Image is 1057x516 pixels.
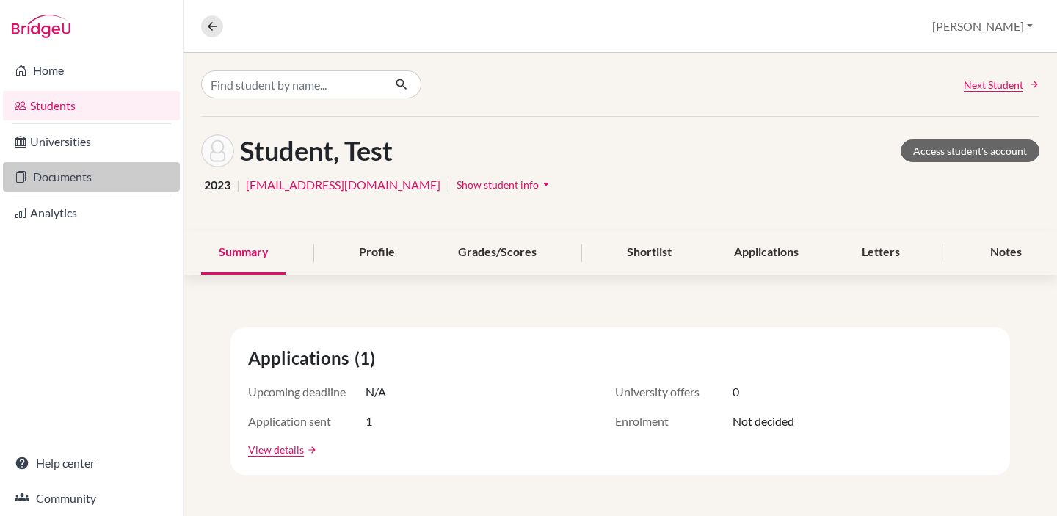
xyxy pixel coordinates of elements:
img: Test Student's avatar [201,134,234,167]
div: Notes [973,231,1039,275]
a: Community [3,484,180,513]
div: Applications [716,231,816,275]
span: | [446,176,450,194]
a: Universities [3,127,180,156]
input: Find student by name... [201,70,383,98]
div: Profile [341,231,413,275]
a: Access student's account [901,139,1039,162]
span: Application sent [248,413,366,430]
button: [PERSON_NAME] [926,12,1039,40]
a: View details [248,442,304,457]
div: Shortlist [609,231,689,275]
img: Bridge-U [12,15,70,38]
span: Not decided [733,413,794,430]
a: arrow_forward [304,445,317,455]
a: Analytics [3,198,180,228]
div: Grades/Scores [440,231,554,275]
span: 2023 [204,176,230,194]
div: Summary [201,231,286,275]
a: [EMAIL_ADDRESS][DOMAIN_NAME] [246,176,440,194]
span: University offers [615,383,733,401]
span: Applications [248,345,355,371]
div: Letters [844,231,918,275]
button: Show student infoarrow_drop_down [456,173,554,196]
a: Help center [3,448,180,478]
span: 1 [366,413,372,430]
a: Next Student [964,77,1039,92]
span: Upcoming deadline [248,383,366,401]
span: | [236,176,240,194]
a: Documents [3,162,180,192]
span: Show student info [457,178,539,191]
span: 0 [733,383,739,401]
span: Next Student [964,77,1023,92]
h1: Student, Test [240,135,393,167]
a: Home [3,56,180,85]
a: Students [3,91,180,120]
span: N/A [366,383,386,401]
span: (1) [355,345,381,371]
span: Enrolment [615,413,733,430]
i: arrow_drop_down [539,177,553,192]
